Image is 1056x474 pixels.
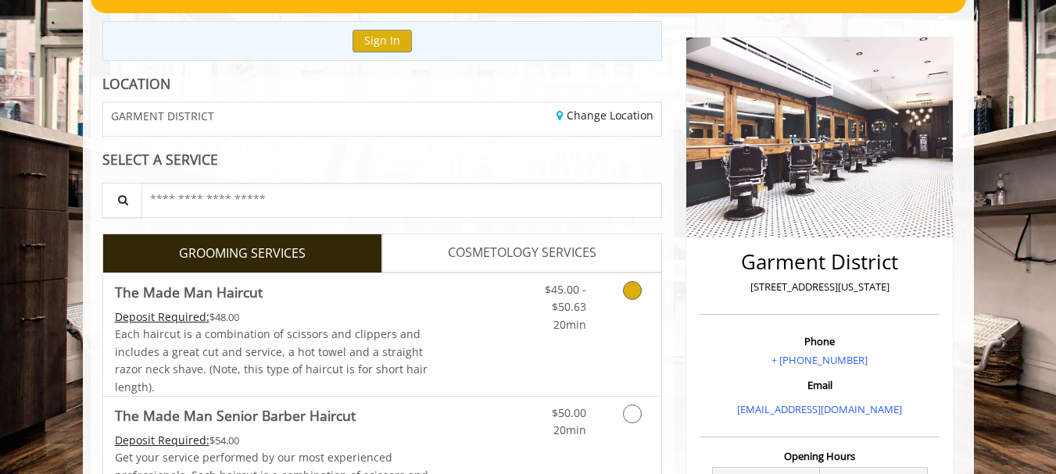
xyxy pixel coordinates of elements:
h3: Email [703,380,936,390]
span: GARMENT DISTRICT [111,110,214,122]
span: This service needs some Advance to be paid before we block your appointment [115,433,209,447]
button: Sign In [353,30,412,52]
span: 20min [553,422,586,437]
div: $48.00 [115,308,429,326]
p: [STREET_ADDRESS][US_STATE] [703,279,936,295]
h3: Opening Hours [700,451,940,462]
a: + [PHONE_NUMBER] [771,353,868,367]
span: This service needs some Advance to be paid before we block your appointment [115,309,209,324]
span: 20min [553,317,586,332]
b: The Made Man Haircut [115,281,263,303]
div: $54.00 [115,432,429,449]
a: Change Location [557,108,653,123]
a: [EMAIL_ADDRESS][DOMAIN_NAME] [737,402,902,416]
h2: Garment District [703,251,936,273]
div: SELECT A SERVICE [102,152,663,167]
b: LOCATION [102,74,170,93]
h3: Phone [703,336,936,347]
b: The Made Man Senior Barber Haircut [115,405,356,426]
span: $50.00 [552,405,586,420]
span: GROOMING SERVICES [179,244,306,264]
button: Service Search [102,183,142,218]
span: COSMETOLOGY SERVICES [448,243,596,263]
span: $45.00 - $50.63 [545,282,586,314]
span: Each haircut is a combination of scissors and clippers and includes a great cut and service, a ho... [115,326,428,394]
